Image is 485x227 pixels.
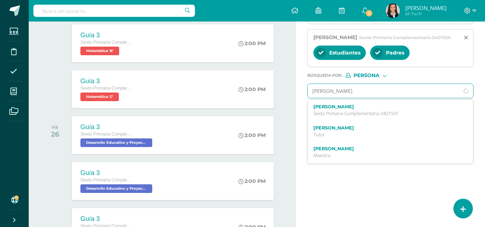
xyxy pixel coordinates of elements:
[238,40,266,47] div: 2:00 PM
[80,123,154,131] div: Guía 3
[80,138,152,147] span: Desarrollo Educativo y Proyecto de Vida 'A'
[238,178,266,184] div: 2:00 PM
[313,104,461,109] label: [PERSON_NAME]
[313,110,461,117] p: Sexto Primaria Complementaria 24DTS01
[313,125,461,131] label: [PERSON_NAME]
[51,130,59,138] div: 26
[386,4,400,18] img: d0921a25bd0d339a1fefe8a8dabbe108.png
[238,132,266,138] div: 2:00 PM
[80,47,119,55] span: Matemática 'B'
[386,49,404,56] span: Padres
[238,86,266,93] div: 2:00 PM
[80,215,154,223] div: Guía 3
[405,4,447,11] span: [PERSON_NAME]
[33,5,195,17] input: Busca un usuario...
[313,146,461,151] label: [PERSON_NAME]
[313,132,461,138] p: Tutor
[80,40,134,45] span: Sexto Primaria Complementaria
[80,93,119,101] span: Matemática 'C'
[307,74,342,77] span: Búsqueda por :
[346,73,400,78] div: [object Object]
[313,34,357,41] span: [PERSON_NAME]
[359,35,451,40] span: Sexto Primaria Complementaria 24DTS01
[365,9,373,17] span: 1
[80,32,134,39] div: Guía 3
[80,132,134,137] span: Sexto Primaria Complementaria
[51,125,59,130] div: VIE
[313,152,461,159] p: Maestro
[405,11,447,17] span: Mi Perfil
[80,169,154,177] div: Guía 3
[80,77,134,85] div: Guía 3
[308,84,459,98] input: Ej. Mario Galindo
[354,74,379,77] span: Persona
[80,86,134,91] span: Sexto Primaria Complementaria
[80,178,134,183] span: Sexto Primaria Complementaria
[329,49,360,56] span: Estudiantes
[80,184,152,193] span: Desarrollo Educativo y Proyecto de Vida 'B'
